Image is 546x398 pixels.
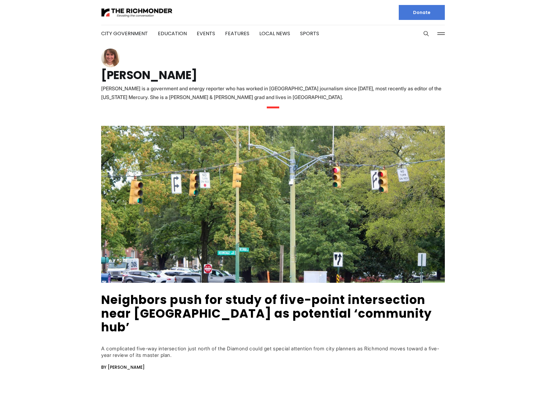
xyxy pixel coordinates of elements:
a: Local News [259,30,290,37]
a: Sports [300,30,319,37]
div: [PERSON_NAME] is a government and energy reporter who has worked in [GEOGRAPHIC_DATA] journalism ... [101,84,445,102]
iframe: portal-trigger [493,367,546,398]
a: Features [225,30,249,37]
img: Neighbors push for study of five-point intersection near Diamond as potential ‘community hub’ [101,126,445,283]
button: Search this site [421,29,431,38]
span: By [PERSON_NAME] [101,364,145,370]
div: A complicated five-way intersection just north of the Diamond could get special attention from ci... [101,345,445,358]
a: Donate [399,5,445,20]
img: The Richmonder [101,7,173,18]
a: City Government [101,30,148,37]
a: Neighbors push for study of five-point intersection near [GEOGRAPHIC_DATA] as potential ‘communit... [101,291,432,335]
img: Sarah Vogelsong [101,49,120,67]
a: Events [197,30,215,37]
h1: [PERSON_NAME] [101,70,445,80]
a: Education [158,30,187,37]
